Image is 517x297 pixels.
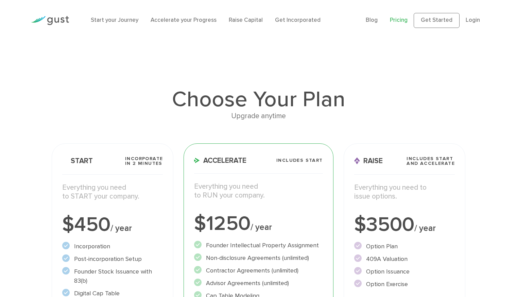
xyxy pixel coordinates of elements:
div: Upgrade anytime [52,110,465,122]
a: Start your Journey [91,17,138,24]
a: Get Started [414,13,460,28]
li: Advisor Agreements (unlimited) [194,279,323,288]
li: Contractor Agreements (unlimited) [194,266,323,275]
span: Includes START [276,158,323,163]
p: Everything you need to RUN your company. [194,182,323,200]
p: Everything you need to START your company. [62,183,163,201]
a: Raise Capital [229,17,263,24]
li: 409A Valuation [354,254,455,264]
img: Raise Icon [354,157,360,165]
span: Incorporate in 2 Minutes [125,156,163,166]
li: Post-incorporation Setup [62,254,163,264]
li: Option Exercise [354,280,455,289]
div: $1250 [194,214,323,234]
div: $3500 [354,215,455,235]
span: Accelerate [194,157,246,164]
div: $450 [62,215,163,235]
img: Accelerate Icon [194,158,200,163]
span: / year [251,222,272,232]
h1: Choose Your Plan [52,89,465,110]
span: Includes START and ACCELERATE [407,156,455,166]
li: Founder Stock Issuance with 83(b) [62,267,163,285]
span: / year [110,223,132,233]
li: Incorporation [62,242,163,251]
a: Get Incorporated [275,17,321,24]
a: Login [466,17,480,24]
img: Gust Logo [31,16,69,25]
p: Everything you need to issue options. [354,183,455,201]
li: Option Plan [354,242,455,251]
li: Option Issuance [354,267,455,276]
a: Blog [366,17,378,24]
a: Pricing [390,17,408,24]
li: Non-disclosure Agreements (unlimited) [194,253,323,263]
a: Accelerate your Progress [151,17,217,24]
span: Start [62,157,93,165]
li: Founder Intellectual Property Assignment [194,241,323,250]
span: Raise [354,157,383,165]
span: / year [414,223,436,233]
